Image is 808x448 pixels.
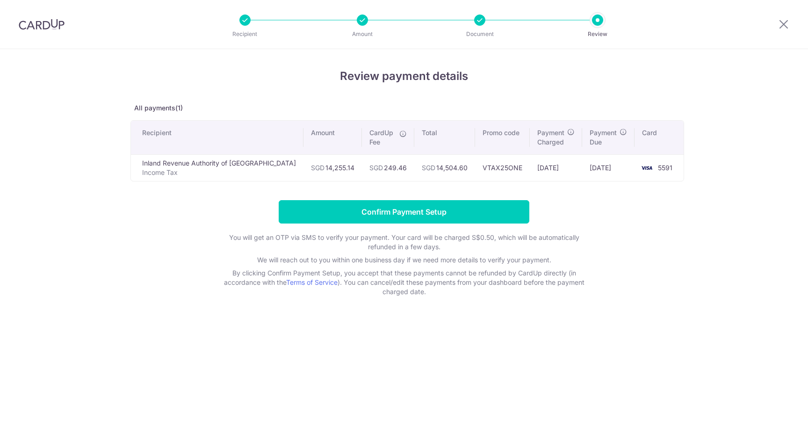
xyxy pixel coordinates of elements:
p: Income Tax [142,168,296,177]
p: Document [445,29,514,39]
p: We will reach out to you within one business day if we need more details to verify your payment. [217,255,591,265]
td: 14,504.60 [414,154,475,181]
p: Recipient [210,29,280,39]
h4: Review payment details [130,68,678,85]
td: 249.46 [362,154,414,181]
input: Confirm Payment Setup [279,200,529,224]
span: Payment Charged [537,128,564,147]
p: Review [563,29,632,39]
span: SGD [422,164,435,172]
span: SGD [369,164,383,172]
img: <span class="translation_missing" title="translation missing: en.account_steps.new_confirm_form.b... [637,162,656,173]
th: Total [414,121,475,154]
p: By clicking Confirm Payment Setup, you accept that these payments cannot be refunded by CardUp di... [217,268,591,296]
td: [DATE] [530,154,582,181]
td: VTAX25ONE [475,154,530,181]
th: Amount [303,121,362,154]
span: SGD [311,164,325,172]
span: CardUp Fee [369,128,395,147]
p: You will get an OTP via SMS to verify your payment. Your card will be charged S$0.50, which will ... [217,233,591,252]
th: Promo code [475,121,530,154]
td: Inland Revenue Authority of [GEOGRAPHIC_DATA] [131,154,303,181]
p: Amount [328,29,397,39]
p: All payments(1) [130,103,678,113]
td: [DATE] [582,154,635,181]
a: Terms of Service [286,278,338,286]
span: Payment Due [590,128,617,147]
th: Recipient [131,121,303,154]
th: Card [635,121,684,154]
img: CardUp [19,19,65,30]
td: 14,255.14 [303,154,362,181]
span: 5591 [658,164,672,172]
